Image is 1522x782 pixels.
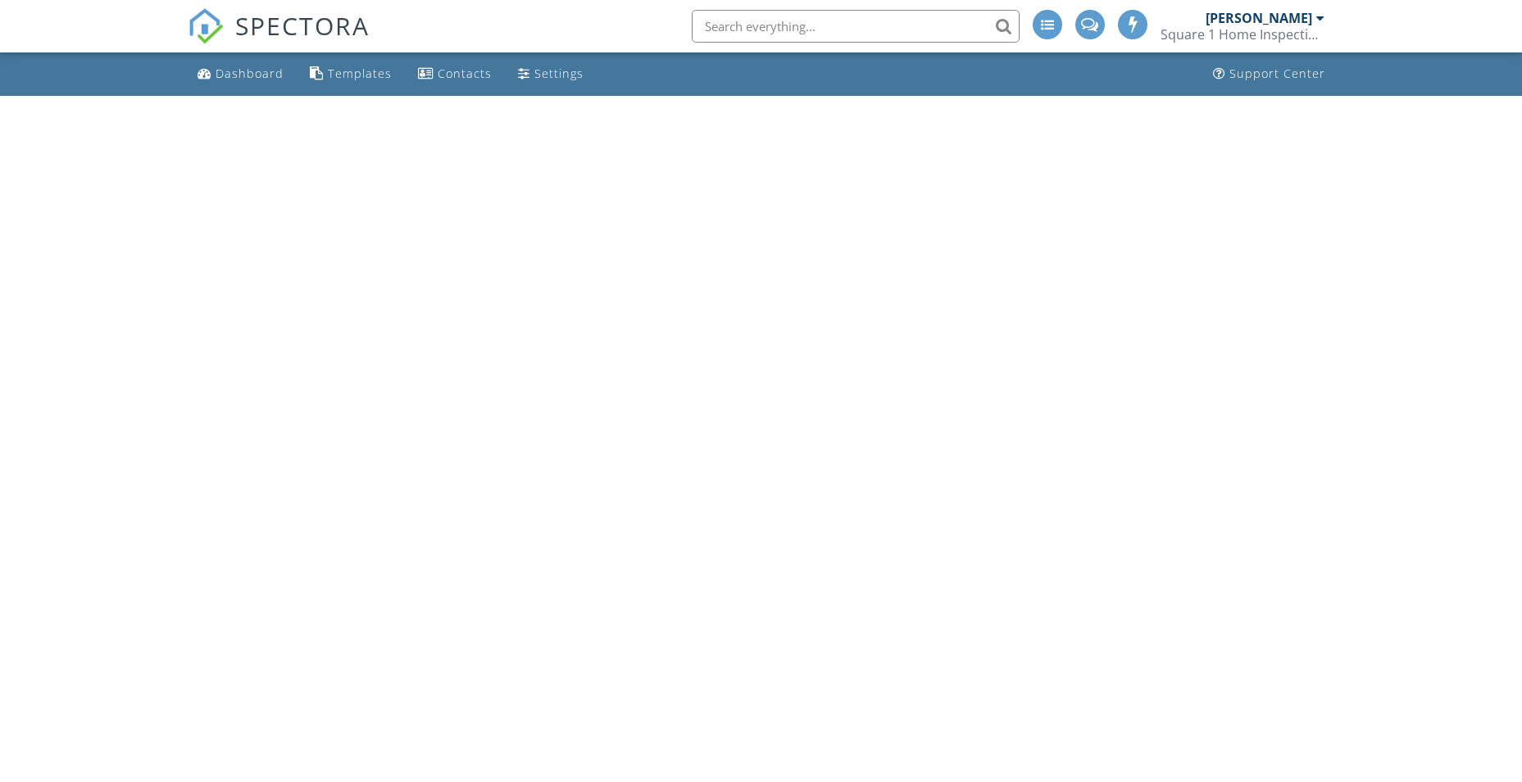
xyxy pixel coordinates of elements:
[216,66,284,81] div: Dashboard
[328,66,392,81] div: Templates
[1161,26,1324,43] div: Square 1 Home Inspections, LLC
[188,22,370,57] a: SPECTORA
[1206,10,1312,26] div: [PERSON_NAME]
[534,66,584,81] div: Settings
[235,8,370,43] span: SPECTORA
[1206,59,1332,89] a: Support Center
[692,10,1020,43] input: Search everything...
[191,59,290,89] a: Dashboard
[1229,66,1325,81] div: Support Center
[411,59,498,89] a: Contacts
[511,59,590,89] a: Settings
[438,66,492,81] div: Contacts
[188,8,224,44] img: The Best Home Inspection Software - Spectora
[303,59,398,89] a: Templates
